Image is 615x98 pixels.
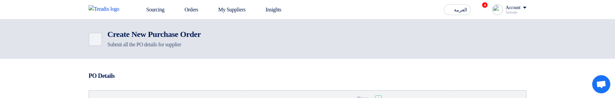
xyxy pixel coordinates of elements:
[251,2,287,17] a: Insights
[170,2,204,17] a: Orders
[506,10,526,14] div: Sadsadjs
[482,2,488,8] span: 4
[492,4,503,15] img: profile_test.png
[89,72,526,80] h3: PO Details
[89,5,123,13] img: Teradix logo
[444,4,471,15] button: العربية
[107,41,201,49] div: Submit all the PO details for supplier
[132,2,170,17] a: Sourcing
[204,2,251,17] a: My Suppliers
[592,75,610,93] div: Open chat
[454,8,467,12] span: العربية
[107,30,201,39] h2: Create New Purchase Order
[506,5,520,11] div: Account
